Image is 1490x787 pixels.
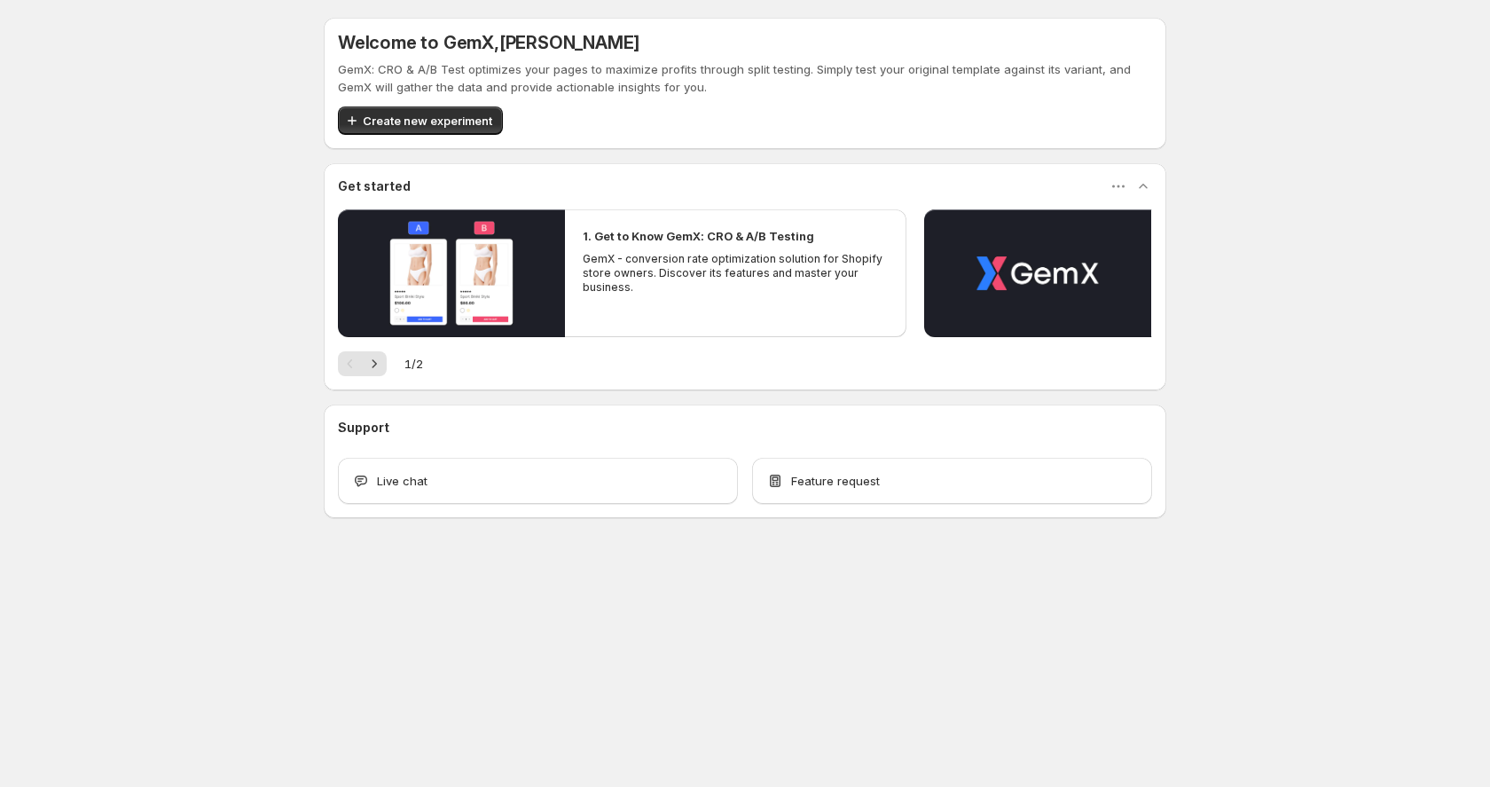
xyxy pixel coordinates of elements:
[494,32,639,53] span: , [PERSON_NAME]
[338,60,1152,96] p: GemX: CRO & A/B Test optimizes your pages to maximize profits through split testing. Simply test ...
[377,472,427,490] span: Live chat
[404,355,423,373] span: 1 / 2
[338,106,503,135] button: Create new experiment
[583,227,814,245] h2: 1. Get to Know GemX: CRO & A/B Testing
[363,112,492,130] span: Create new experiment
[583,252,888,295] p: GemX - conversion rate optimization solution for Shopify store owners. Discover its features and ...
[791,472,880,490] span: Feature request
[338,209,565,337] button: Play video
[362,351,387,376] button: Next
[338,419,389,437] h3: Support
[924,209,1151,337] button: Play video
[338,177,411,195] h3: Get started
[338,32,639,53] h5: Welcome to GemX
[338,351,387,376] nav: Pagination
